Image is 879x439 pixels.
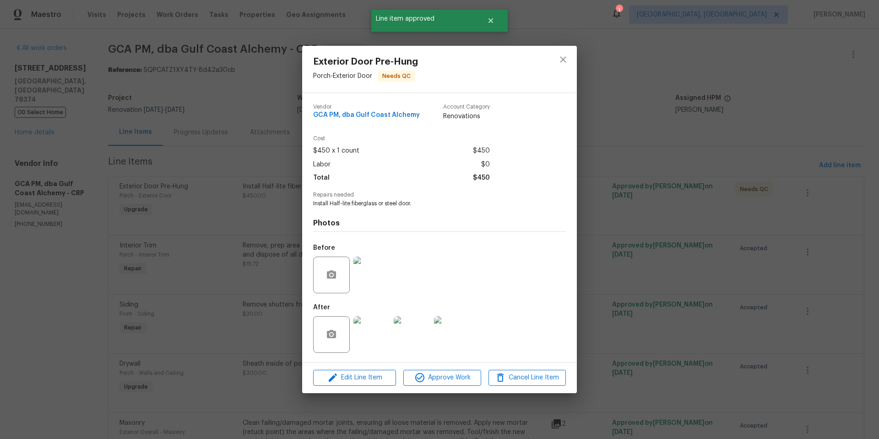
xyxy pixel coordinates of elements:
[313,192,566,198] span: Repairs needed
[616,5,622,15] div: 1
[313,200,541,208] span: Install Half-lite fiberglass or steel door.
[316,372,393,384] span: Edit Line Item
[313,219,566,228] h4: Photos
[481,158,490,171] span: $0
[313,158,331,171] span: Labor
[473,144,490,158] span: $450
[313,136,490,142] span: Cost
[313,370,396,386] button: Edit Line Item
[443,112,490,121] span: Renovations
[313,57,418,67] span: Exterior Door Pre-Hung
[476,11,506,30] button: Close
[313,171,330,185] span: Total
[313,245,335,251] h5: Before
[403,370,481,386] button: Approve Work
[371,9,476,28] span: Line item approved
[313,73,372,79] span: Porch - Exterior Door
[473,171,490,185] span: $450
[552,49,574,71] button: close
[313,112,420,119] span: GCA PM, dba Gulf Coast Alchemy
[488,370,566,386] button: Cancel Line Item
[313,304,330,311] h5: After
[313,104,420,110] span: Vendor
[379,71,414,81] span: Needs QC
[313,144,359,158] span: $450 x 1 count
[491,372,563,384] span: Cancel Line Item
[443,104,490,110] span: Account Category
[406,372,478,384] span: Approve Work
